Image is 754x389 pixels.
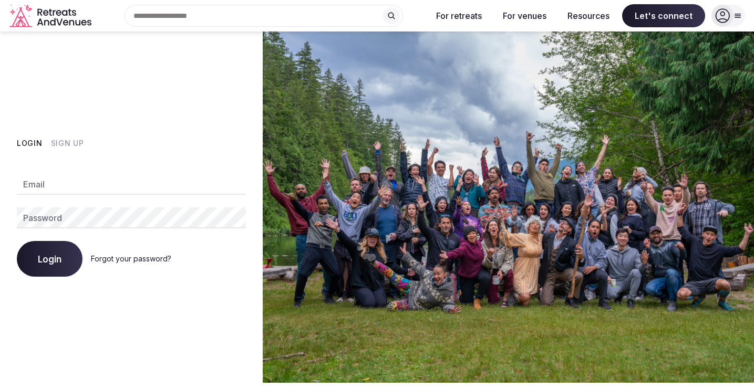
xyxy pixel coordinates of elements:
button: Resources [559,4,618,27]
button: Sign Up [51,138,84,149]
a: Forgot your password? [91,254,171,263]
button: For venues [494,4,555,27]
button: For retreats [428,4,490,27]
img: My Account Background [263,31,754,383]
button: Login [17,138,43,149]
svg: Retreats and Venues company logo [9,4,94,28]
span: Let's connect [622,4,705,27]
span: Login [38,254,61,264]
button: Login [17,241,82,277]
a: Visit the homepage [9,4,94,28]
